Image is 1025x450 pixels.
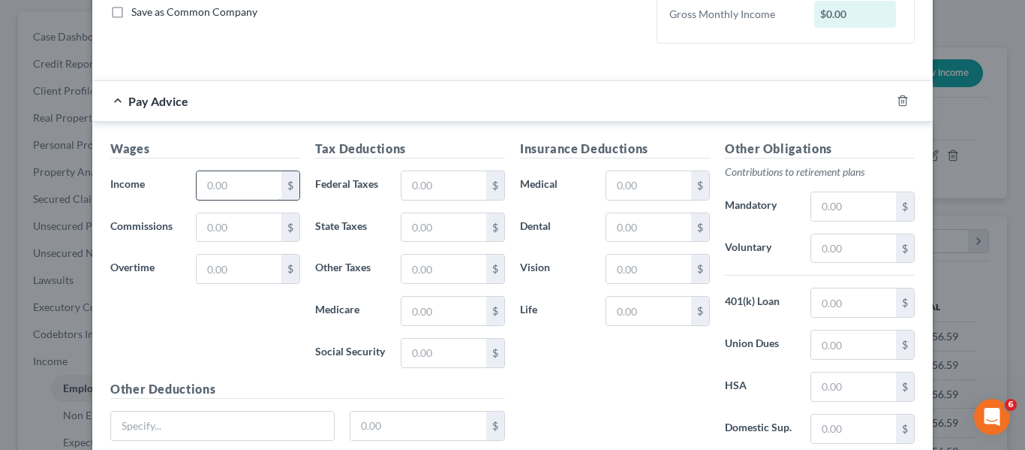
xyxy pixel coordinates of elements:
[896,192,914,221] div: $
[512,296,598,326] label: Life
[281,255,299,283] div: $
[1005,399,1017,411] span: 6
[691,213,709,242] div: $
[606,171,691,200] input: 0.00
[811,192,896,221] input: 0.00
[725,140,915,159] h5: Other Obligations
[401,213,486,242] input: 0.00
[486,171,504,200] div: $
[197,213,281,242] input: 0.00
[103,254,188,284] label: Overtime
[717,330,803,360] label: Union Dues
[520,140,710,159] h5: Insurance Deductions
[896,373,914,401] div: $
[512,254,598,284] label: Vision
[308,254,393,284] label: Other Taxes
[110,140,300,159] h5: Wages
[401,171,486,200] input: 0.00
[896,415,914,443] div: $
[486,339,504,367] div: $
[308,171,393,201] label: Federal Taxes
[486,297,504,325] div: $
[111,412,334,440] input: Specify...
[606,255,691,283] input: 0.00
[128,94,188,108] span: Pay Advice
[606,297,691,325] input: 0.00
[315,140,505,159] h5: Tax Deductions
[811,415,896,443] input: 0.00
[717,288,803,318] label: 401(k) Loan
[691,297,709,325] div: $
[197,171,281,200] input: 0.00
[814,1,897,28] div: $0.00
[110,177,145,190] span: Income
[691,171,709,200] div: $
[974,399,1010,435] iframe: Intercom live chat
[811,288,896,317] input: 0.00
[486,213,504,242] div: $
[896,234,914,263] div: $
[110,380,505,399] h5: Other Deductions
[197,255,281,283] input: 0.00
[103,213,188,243] label: Commissions
[717,372,803,402] label: HSA
[401,255,486,283] input: 0.00
[486,255,504,283] div: $
[308,338,393,368] label: Social Security
[811,331,896,359] input: 0.00
[717,234,803,264] label: Voluntary
[131,5,257,18] span: Save as Common Company
[691,255,709,283] div: $
[717,192,803,222] label: Mandatory
[512,171,598,201] label: Medical
[281,171,299,200] div: $
[896,331,914,359] div: $
[308,296,393,326] label: Medicare
[486,412,504,440] div: $
[717,414,803,444] label: Domestic Sup.
[308,213,393,243] label: State Taxes
[896,288,914,317] div: $
[512,213,598,243] label: Dental
[662,7,807,22] div: Gross Monthly Income
[811,373,896,401] input: 0.00
[811,234,896,263] input: 0.00
[725,165,915,180] p: Contributions to retirement plans
[401,339,486,367] input: 0.00
[281,213,299,242] div: $
[350,412,487,440] input: 0.00
[401,297,486,325] input: 0.00
[606,213,691,242] input: 0.00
